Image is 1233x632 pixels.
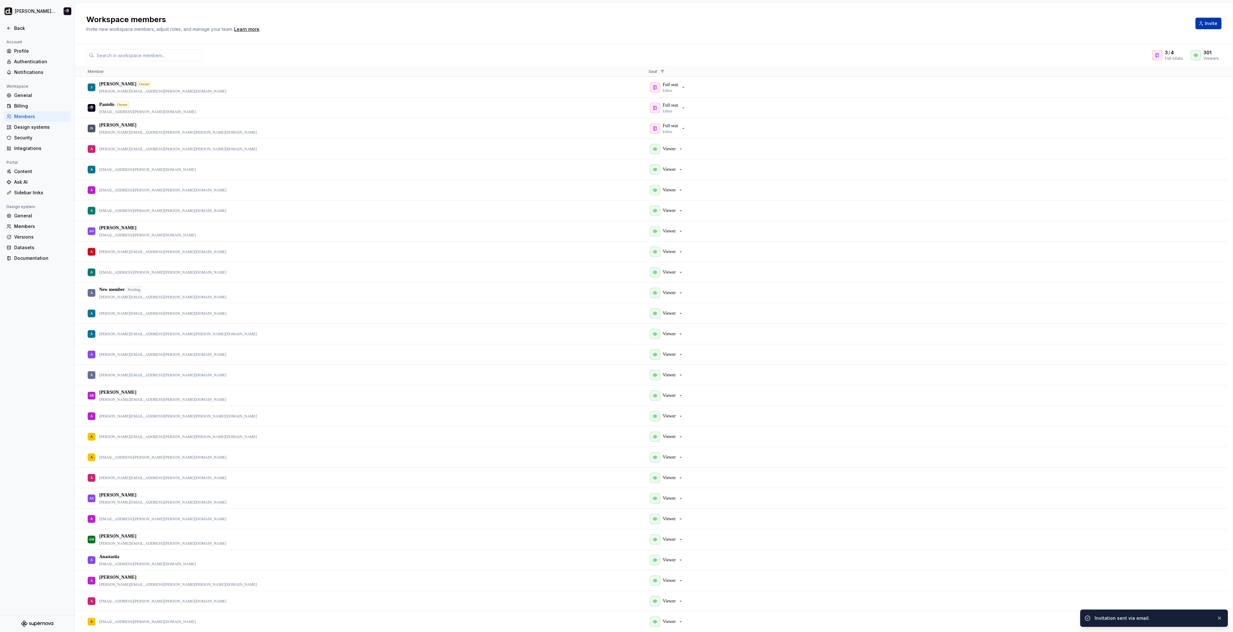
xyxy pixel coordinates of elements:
a: Ask AI [4,177,71,187]
button: Viewer [649,574,686,587]
button: Viewer [649,143,686,155]
p: [PERSON_NAME][EMAIL_ADDRESS][PERSON_NAME][PERSON_NAME][DOMAIN_NAME] [99,146,257,152]
div: AO [89,225,94,237]
button: Viewer [649,389,686,402]
div: A [90,554,92,566]
span: 3 [1165,49,1168,56]
p: [EMAIL_ADDRESS][PERSON_NAME][DOMAIN_NAME] [99,233,196,238]
p: [EMAIL_ADDRESS][PERSON_NAME][DOMAIN_NAME] [99,167,196,172]
button: Viewer [649,266,686,279]
p: Viewer [663,434,676,440]
p: [PERSON_NAME][EMAIL_ADDRESS][PERSON_NAME][DOMAIN_NAME] [99,352,226,357]
span: Seat [649,69,657,74]
div: AB [89,389,94,402]
a: Security [4,133,71,143]
div: A [90,204,92,217]
p: Viewer [663,310,676,317]
p: Viewer [663,269,676,276]
button: Viewer [649,430,686,443]
p: [PERSON_NAME][EMAIL_ADDRESS][PERSON_NAME][DOMAIN_NAME] [99,397,226,402]
a: Profile [4,46,71,56]
div: A [90,410,92,422]
div: Owner [116,101,129,108]
p: Viewer [663,207,676,214]
p: Viewer [663,475,676,481]
div: Members [14,113,68,120]
div: Invitation sent via email. [1095,615,1211,621]
div: Datasets [14,244,68,251]
p: [EMAIL_ADDRESS][PERSON_NAME][PERSON_NAME][DOMAIN_NAME] [99,188,226,193]
div: A [90,430,92,443]
div: JS [90,122,93,135]
div: Design systems [14,124,68,130]
p: [PERSON_NAME][EMAIL_ADDRESS][PERSON_NAME][PERSON_NAME][DOMAIN_NAME] [99,331,257,337]
p: [PERSON_NAME][EMAIL_ADDRESS][PERSON_NAME][PERSON_NAME][DOMAIN_NAME] [99,582,257,587]
div: Notifications [14,69,68,75]
button: Viewer [649,492,686,505]
p: [PERSON_NAME][EMAIL_ADDRESS][PERSON_NAME][DOMAIN_NAME] [99,311,226,316]
a: Datasets [4,242,71,253]
a: Learn more [234,26,259,32]
div: A [90,307,92,320]
button: Viewer [649,451,686,464]
div: Versions [14,234,68,240]
button: Viewer [649,533,686,546]
div: Billing [14,103,68,109]
p: [EMAIL_ADDRESS][PERSON_NAME][PERSON_NAME][DOMAIN_NAME] [99,270,226,275]
div: A [90,369,92,381]
div: Members [14,223,68,230]
div: Integrations [14,145,68,152]
div: A [90,348,92,361]
p: [PERSON_NAME][EMAIL_ADDRESS][PERSON_NAME][DOMAIN_NAME] [99,249,226,254]
p: Viewer [663,228,676,234]
button: Viewer [649,369,686,382]
div: AS [90,492,94,505]
div: AM [89,533,94,546]
span: 301 [1203,49,1211,56]
button: Viewer [649,286,686,299]
svg: Supernova Logo [21,620,53,627]
p: [PERSON_NAME][EMAIL_ADDRESS][PERSON_NAME][DOMAIN_NAME] [99,294,226,300]
p: [PERSON_NAME] [99,122,136,128]
p: Viewer [663,331,676,337]
div: A [90,266,92,278]
a: Members [4,111,71,122]
p: Viewer [663,454,676,461]
input: Search in workspace members... [94,49,202,61]
div: A [90,574,92,587]
a: Content [4,166,71,177]
div: A [90,615,92,628]
div: [PERSON_NAME] UI [15,8,56,14]
div: A [90,143,92,155]
div: Design system [4,203,38,211]
p: [PERSON_NAME][EMAIL_ADDRESS][PERSON_NAME][DOMAIN_NAME] [99,500,226,505]
p: Viewer [663,516,676,522]
p: New member [99,286,125,293]
p: [EMAIL_ADDRESS][PERSON_NAME][DOMAIN_NAME] [99,561,196,566]
p: [PERSON_NAME][EMAIL_ADDRESS][PERSON_NAME][DOMAIN_NAME] [99,373,226,378]
div: Profile [14,48,68,54]
p: Anastasiia [99,554,119,560]
p: [EMAIL_ADDRESS][PERSON_NAME][PERSON_NAME][DOMAIN_NAME] [99,208,226,213]
p: Viewer [663,372,676,378]
a: Versions [4,232,71,242]
p: Viewer [663,557,676,563]
div: Security [14,135,68,141]
div: General [14,213,68,219]
button: Viewer [649,554,686,566]
p: Viewer [663,536,676,543]
p: Viewer [663,495,676,502]
div: A [90,471,92,484]
button: Viewer [649,163,686,176]
div: A [90,595,92,607]
p: Viewer [663,577,676,584]
a: Integrations [4,143,71,154]
button: Full seatEditor [649,122,688,135]
p: [PERSON_NAME] [99,574,136,581]
p: Full seat [663,82,678,88]
button: Viewer [649,245,686,258]
p: Pantelis [99,101,114,108]
div: Pending [126,286,142,293]
button: Viewer [649,410,686,423]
